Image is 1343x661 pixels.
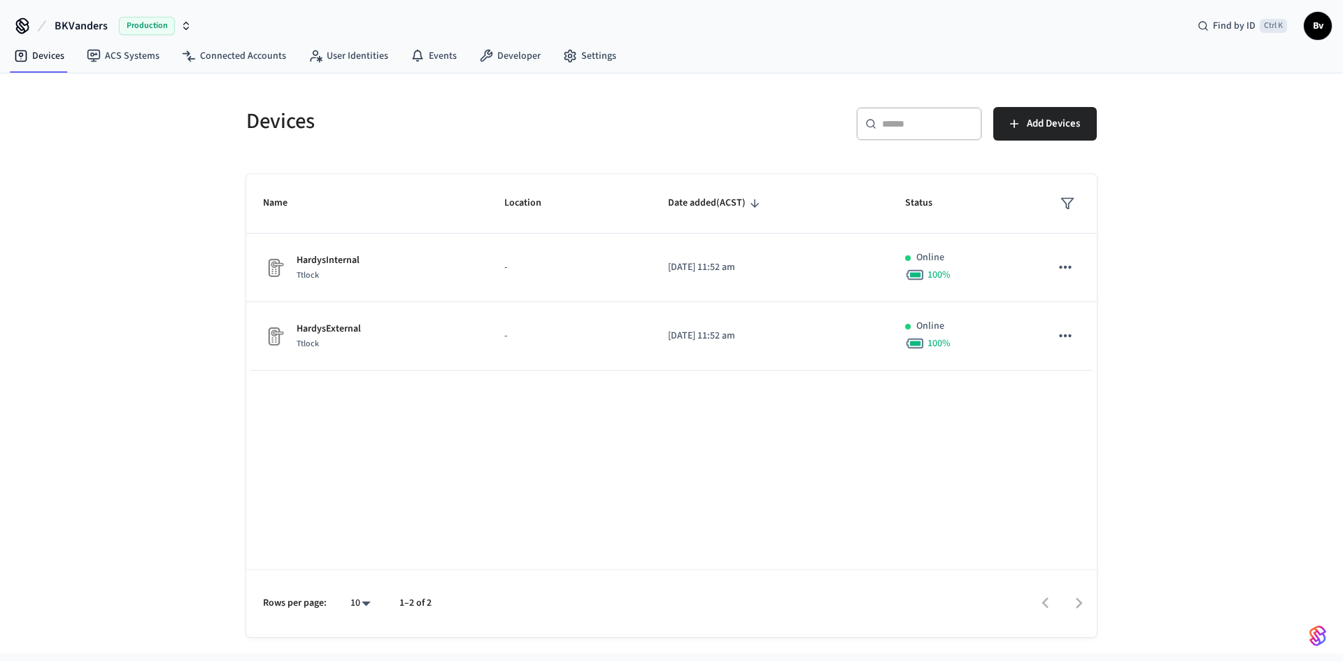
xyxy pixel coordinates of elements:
span: Name [263,192,306,214]
a: User Identities [297,43,399,69]
p: - [504,260,634,275]
span: Location [504,192,560,214]
img: Placeholder Lock Image [263,257,285,279]
span: BKVanders [55,17,108,34]
p: HardysInternal [297,253,360,268]
span: 100 % [928,336,951,350]
span: Ttlock [297,338,319,350]
h5: Devices [246,107,663,136]
span: Find by ID [1213,19,1256,33]
span: Ctrl K [1260,19,1287,33]
p: 1–2 of 2 [399,596,432,611]
span: Ttlock [297,269,319,281]
p: Online [916,250,944,265]
a: ACS Systems [76,43,171,69]
p: [DATE] 11:52 am [668,260,872,275]
span: Production [119,17,175,35]
a: Events [399,43,468,69]
p: Rows per page: [263,596,327,611]
div: 10 [343,593,377,613]
span: Status [905,192,951,214]
p: [DATE] 11:52 am [668,329,872,343]
a: Devices [3,43,76,69]
div: Find by IDCtrl K [1186,13,1298,38]
table: sticky table [246,174,1097,371]
img: Placeholder Lock Image [263,325,285,348]
span: 100 % [928,268,951,282]
button: Add Devices [993,107,1097,141]
span: Bv [1305,13,1330,38]
button: Bv [1304,12,1332,40]
span: Add Devices [1027,115,1080,133]
a: Connected Accounts [171,43,297,69]
p: Online [916,319,944,334]
span: Date added(ACST) [668,192,764,214]
p: - [504,329,634,343]
img: SeamLogoGradient.69752ec5.svg [1309,625,1326,647]
p: HardysExternal [297,322,361,336]
a: Developer [468,43,552,69]
a: Settings [552,43,627,69]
